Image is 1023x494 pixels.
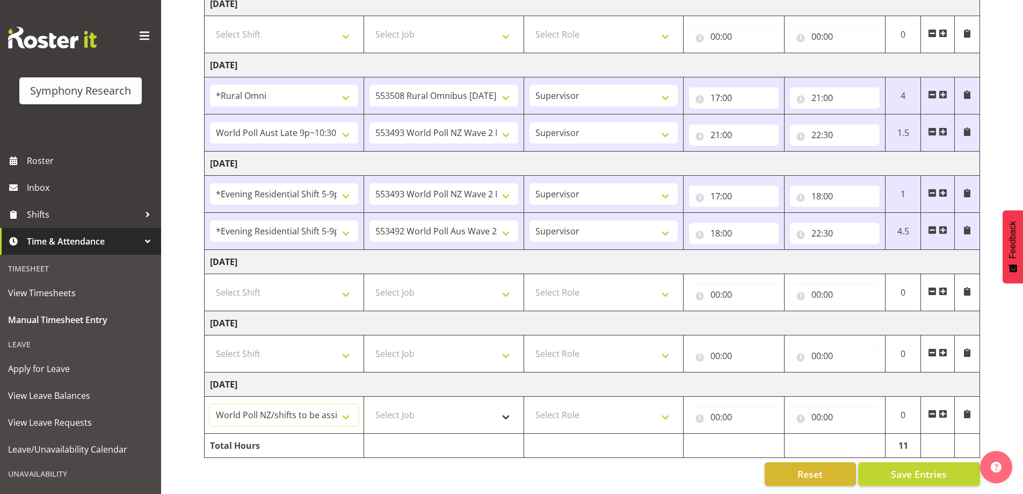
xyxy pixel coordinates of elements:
[765,462,856,486] button: Reset
[790,26,880,47] input: Click to select...
[689,87,779,109] input: Click to select...
[991,462,1002,472] img: help-xxl-2.png
[8,414,153,431] span: View Leave Requests
[885,213,921,250] td: 4.5
[797,467,823,481] span: Reset
[8,285,153,301] span: View Timesheets
[790,406,880,428] input: Click to select...
[790,87,880,109] input: Click to select...
[30,83,131,99] div: Symphony Research
[205,373,980,397] td: [DATE]
[790,223,880,244] input: Click to select...
[885,16,921,53] td: 0
[27,233,140,249] span: Time & Attendance
[885,176,921,213] td: 1
[8,441,153,457] span: Leave/Unavailability Calendar
[205,250,980,274] td: [DATE]
[205,53,980,77] td: [DATE]
[885,274,921,311] td: 0
[689,185,779,207] input: Click to select...
[885,77,921,114] td: 4
[885,434,921,458] td: 11
[689,124,779,146] input: Click to select...
[689,284,779,305] input: Click to select...
[3,382,158,409] a: View Leave Balances
[3,436,158,463] a: Leave/Unavailability Calendar
[689,406,779,428] input: Click to select...
[27,206,140,223] span: Shifts
[27,153,156,169] span: Roster
[205,434,364,458] td: Total Hours
[689,223,779,244] input: Click to select...
[689,345,779,367] input: Click to select...
[3,280,158,306] a: View Timesheets
[27,180,156,196] span: Inbox
[1008,221,1018,259] span: Feedback
[3,463,158,485] div: Unavailability
[3,333,158,355] div: Leave
[885,397,921,434] td: 0
[3,355,158,382] a: Apply for Leave
[1003,210,1023,283] button: Feedback - Show survey
[205,311,980,335] td: [DATE]
[8,361,153,377] span: Apply for Leave
[790,185,880,207] input: Click to select...
[885,335,921,373] td: 0
[790,124,880,146] input: Click to select...
[205,152,980,176] td: [DATE]
[790,345,880,367] input: Click to select...
[3,409,158,436] a: View Leave Requests
[8,27,97,48] img: Rosterit website logo
[8,388,153,404] span: View Leave Balances
[790,284,880,305] input: Click to select...
[8,312,153,328] span: Manual Timesheet Entry
[3,257,158,280] div: Timesheet
[885,114,921,152] td: 1.5
[689,26,779,47] input: Click to select...
[858,462,980,486] button: Save Entries
[891,467,947,481] span: Save Entries
[3,306,158,333] a: Manual Timesheet Entry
